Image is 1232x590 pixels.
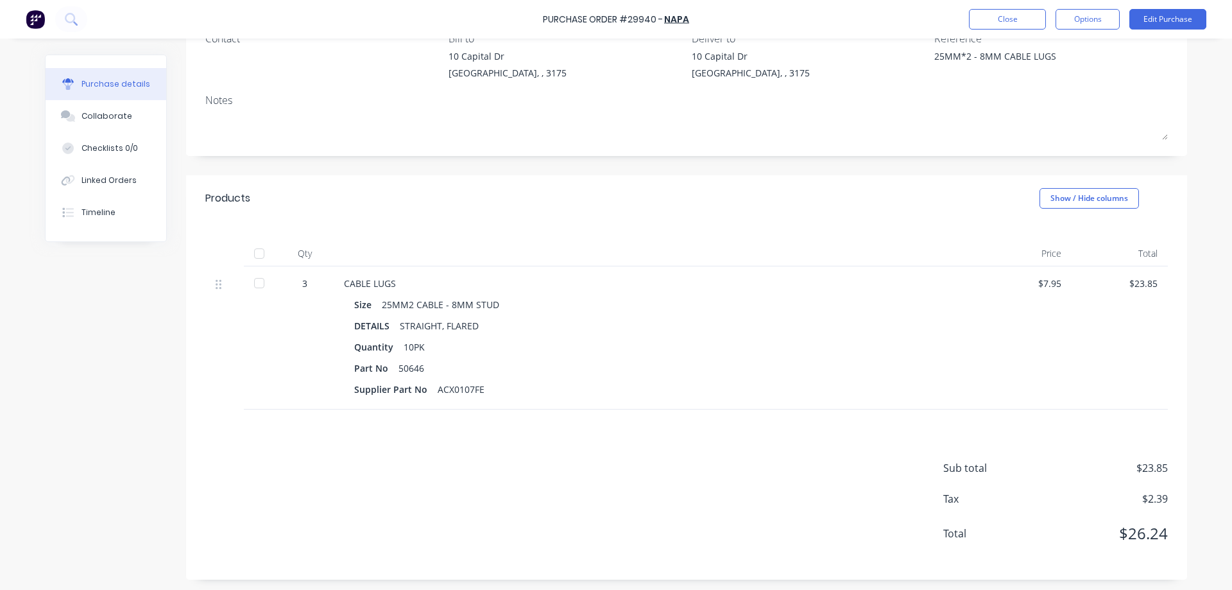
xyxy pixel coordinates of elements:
[404,338,425,356] div: 10PK
[543,13,663,26] div: Purchase Order #29940 -
[449,49,567,63] div: 10 Capital Dr
[46,100,166,132] button: Collaborate
[1082,277,1158,290] div: $23.85
[286,277,323,290] div: 3
[1039,522,1168,545] span: $26.24
[205,31,439,46] div: Contact
[46,164,166,196] button: Linked Orders
[934,49,1095,78] textarea: 25MM*2 - 8MM CABLE LUGS
[354,359,398,377] div: Part No
[46,196,166,229] button: Timeline
[986,277,1061,290] div: $7.95
[943,526,1039,541] span: Total
[943,491,1039,507] span: Tax
[81,110,132,122] div: Collaborate
[692,49,810,63] div: 10 Capital Dr
[81,78,150,90] div: Purchase details
[1129,9,1206,30] button: Edit Purchase
[1039,188,1139,209] button: Show / Hide columns
[46,132,166,164] button: Checklists 0/0
[382,295,499,314] div: 25MM2 CABLE - 8MM STUD
[449,31,682,46] div: Bill to
[975,241,1072,266] div: Price
[354,317,400,335] div: DETAILS
[81,175,137,186] div: Linked Orders
[1039,460,1168,476] span: $23.85
[969,9,1046,30] button: Close
[354,295,382,314] div: Size
[692,31,925,46] div: Deliver to
[398,359,424,377] div: 50646
[1072,241,1168,266] div: Total
[664,13,689,26] a: NAPA
[1039,491,1168,507] span: $2.39
[276,241,334,266] div: Qty
[1056,9,1120,30] button: Options
[438,380,484,399] div: ACX0107FE
[81,143,138,154] div: Checklists 0/0
[26,10,45,29] img: Factory
[344,277,965,290] div: CABLE LUGS
[205,92,1168,108] div: Notes
[354,338,404,356] div: Quantity
[354,380,438,399] div: Supplier Part No
[692,66,810,80] div: [GEOGRAPHIC_DATA], , 3175
[449,66,567,80] div: [GEOGRAPHIC_DATA], , 3175
[205,191,250,206] div: Products
[81,207,116,218] div: Timeline
[934,31,1168,46] div: Reference
[400,317,479,335] div: STRAIGHT, FLARED
[943,460,1039,476] span: Sub total
[46,68,166,100] button: Purchase details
